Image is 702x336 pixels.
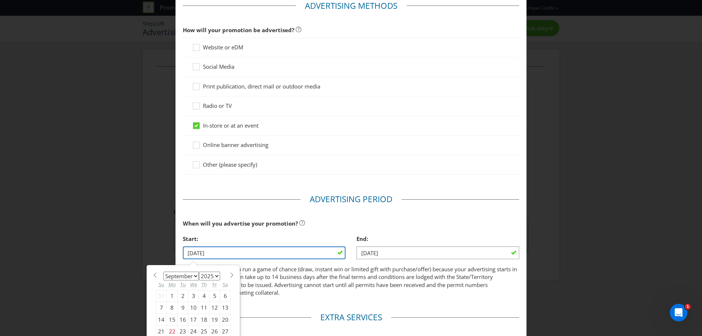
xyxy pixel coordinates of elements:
[210,290,220,302] div: 5
[685,304,691,310] span: 1
[223,281,228,288] abbr: Saturday
[203,63,234,70] span: Social Media
[167,290,178,302] div: 1
[311,312,391,323] legend: Extra Services
[203,122,258,129] span: In-store or at an event
[201,281,207,288] abbr: Thursday
[212,281,217,288] abbr: Friday
[183,231,346,246] div: Start:
[188,290,199,302] div: 3
[220,314,231,325] div: 20
[156,290,167,302] div: 31
[190,281,197,288] abbr: Wednesday
[670,304,687,321] iframe: Intercom live chat
[356,246,519,259] input: DD/MM/YY
[183,26,294,34] span: How will your promotion be advertised?
[210,314,220,325] div: 19
[203,83,320,90] span: Print publication, direct mail or outdoor media
[159,281,164,288] abbr: Sunday
[203,141,268,148] span: Online banner advertising
[178,314,188,325] div: 16
[356,231,519,246] div: End:
[167,314,178,325] div: 15
[167,302,178,314] div: 8
[199,290,210,302] div: 4
[183,220,298,227] span: When will you advertise your promotion?
[156,314,167,325] div: 14
[210,302,220,314] div: 12
[156,302,167,314] div: 7
[199,302,210,314] div: 11
[169,281,176,288] abbr: Monday
[301,193,401,205] legend: Advertising Period
[199,314,210,325] div: 18
[203,44,243,51] span: Website or eDM
[203,102,232,109] span: Radio or TV
[203,161,257,168] span: Other (please specify)
[188,314,199,325] div: 17
[178,290,188,302] div: 2
[220,290,231,302] div: 6
[178,302,188,314] div: 9
[220,302,231,314] div: 13
[183,265,519,297] p: You may not be able to run a game of chance (draw, instant win or limited gift with purchase/offe...
[188,302,199,314] div: 10
[183,246,346,259] input: DD/MM/YY
[180,281,186,288] abbr: Tuesday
